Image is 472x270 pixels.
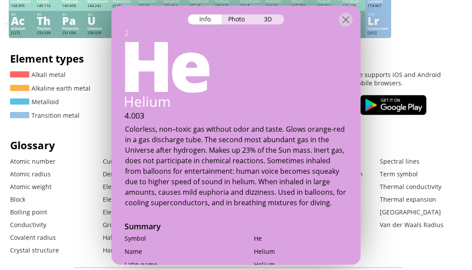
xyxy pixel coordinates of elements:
[37,26,58,31] div: Thorium
[292,51,466,66] h1: Mobile apps
[215,4,236,9] div: 158.925
[380,208,441,216] a: [GEOGRAPHIC_DATA]
[103,157,135,165] a: Curie point
[11,16,32,25] div: Ac
[111,110,361,120] div: 4.003
[111,221,361,234] div: Summary
[62,16,83,25] div: Pa
[10,111,80,119] a: Transition metal
[62,31,83,36] div: 231.036
[10,157,56,165] a: Atomic number
[10,208,47,216] a: Boiling point
[380,157,420,165] a: Spectral lines
[113,4,134,9] div: [145]
[254,260,347,268] div: Helium
[62,26,83,31] div: Protactinium
[103,195,151,203] a: Electronegativity
[37,16,58,25] div: Th
[87,4,108,9] div: 144.242
[10,70,66,79] a: Alkali metal
[342,4,363,9] div: 173.045
[368,16,389,25] div: Lr
[10,195,25,203] a: Block
[10,84,90,92] a: Alkaline earth metal
[62,4,83,9] div: 140.908
[10,246,59,254] a: Crystal structure
[11,12,32,17] div: 89
[292,70,466,87] p: Talbica 3: Periodic Table supports iOS and Android and accessible from mobile browsers.
[10,98,59,106] a: Metalloid
[317,4,338,9] div: 168.934
[87,16,108,25] div: U
[254,234,347,242] div: He
[164,4,185,9] div: 151.964
[62,12,83,17] div: 91
[87,31,108,36] div: 238.029
[368,26,389,31] div: Lawrencium
[380,221,444,229] a: Van der Waals Radius
[254,247,347,255] div: Helium
[189,4,210,9] div: 157.25
[103,208,172,216] a: Electronic configuration
[292,4,312,9] div: 167.259
[103,246,131,254] a: Hardness
[37,12,58,17] div: 90
[103,221,121,229] a: Group
[125,234,236,242] div: Symbol
[88,12,108,17] div: 92
[37,31,58,36] div: 232.038
[11,4,32,9] div: 138.905
[103,170,125,178] a: Density
[111,91,361,110] div: Helium
[10,51,246,66] h1: Element types
[10,182,52,191] a: Atomic weight
[11,31,32,36] div: [227]
[125,247,236,255] div: Name
[222,14,253,24] div: Photo
[10,170,51,178] a: Atomic radius
[37,4,58,9] div: 140.116
[266,4,287,9] div: 164.93
[125,123,347,207] div: Colorless, non–toxic gas without odor and taste. Glows orange-red in a gas discharge tube. The se...
[139,4,160,9] div: 150.36
[10,221,46,229] a: Conductivity
[380,195,436,203] a: Thermal expansion
[111,27,361,38] div: 2
[103,233,147,242] a: Half-life period
[368,31,389,36] div: [262]
[10,233,56,242] a: Covalent radius
[11,26,32,31] div: Actinium
[380,182,441,191] a: Thermal conductivity
[125,260,236,268] div: Latin name
[380,170,418,178] a: Term symbol
[10,138,466,153] h1: Glossary
[87,26,108,31] div: Uranium
[253,14,284,24] div: 3D
[368,12,389,17] div: 103
[240,4,261,9] div: 162.5
[103,182,149,191] a: Electron affinity
[368,4,389,9] div: 174.967
[107,28,361,98] div: He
